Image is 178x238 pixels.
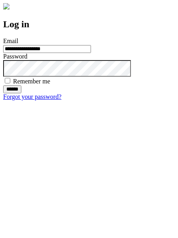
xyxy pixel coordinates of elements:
label: Remember me [13,78,50,85]
label: Email [3,38,18,44]
a: Forgot your password? [3,93,61,100]
img: logo-4e3dc11c47720685a147b03b5a06dd966a58ff35d612b21f08c02c0306f2b779.png [3,3,9,9]
label: Password [3,53,27,60]
h2: Log in [3,19,175,30]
